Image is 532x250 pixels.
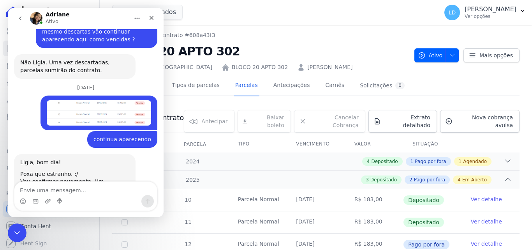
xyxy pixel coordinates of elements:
div: Parcela [174,137,216,152]
a: Conta Hent [3,218,96,234]
span: 4 [458,176,461,183]
p: Ver opções [465,13,516,20]
input: Só é possível selecionar pagamentos em aberto [122,219,128,225]
a: Contratos [3,41,96,56]
a: Parcelas [234,76,259,96]
div: Não Ligia. Uma vez descartadas, parcelas sumirão do contrato. [12,51,122,66]
a: Lotes [3,75,96,90]
div: Não Ligia. Uma vez descartadas, parcelas sumirão do contrato. [6,46,128,71]
a: Ver detalhe [471,218,502,225]
span: 11 [184,219,192,225]
span: 12 [184,241,192,247]
span: Ativo [418,48,443,62]
td: R$ 183,00 [345,189,403,211]
span: Depositado [403,218,444,227]
nav: Breadcrumb [112,31,408,39]
button: 4 selecionados [112,5,183,20]
span: Extrato detalhado [384,113,430,129]
button: Início [122,3,137,18]
span: 4 [367,158,370,165]
a: Nova cobrança avulsa [440,110,520,133]
span: Pago por fora [415,158,446,165]
a: Crédito [3,144,96,159]
a: Solicitações0 [358,76,406,96]
a: Contrato #608a43f3 [159,31,215,39]
button: Selecionador de GIF [25,190,31,197]
div: Adriane diz… [6,146,150,191]
div: Ligia, bom dia!Poxa que estranho. :/Vou confirmar novamente. Um momento por favor [6,146,128,190]
a: Minha Carteira [3,109,96,125]
a: Mais opções [463,48,520,62]
a: Ver detalhe [471,240,502,248]
input: Só é possível selecionar pagamentos em aberto [122,241,128,248]
a: Ver detalhe [471,195,502,203]
span: 2 [409,176,412,183]
button: Start recording [49,190,56,197]
div: Plataformas [6,189,93,198]
div: Fechar [137,3,151,17]
span: Mais opções [479,51,513,59]
h2: BLOCO 20 APTO 302 [112,43,408,60]
span: Conta Hent [20,222,51,230]
td: R$ 183,00 [345,211,403,233]
a: Transferências [3,126,96,142]
td: Parcela Normal [229,211,287,233]
a: Negativação [3,161,96,176]
span: Nova cobrança avulsa [456,113,513,129]
button: LD [PERSON_NAME] Ver opções [438,2,532,23]
iframe: Intercom live chat [8,8,164,217]
p: [PERSON_NAME] [465,5,516,13]
div: continua aparecendo [79,123,150,140]
th: Vencimento [287,136,345,152]
button: Enviar uma mensagem [134,187,146,200]
a: Tipos de parcelas [171,76,221,96]
a: BLOCO 20 APTO 302 [232,63,288,71]
button: Upload do anexo [37,190,43,197]
div: Lígia diz… [6,123,150,147]
a: Clientes [3,92,96,108]
span: LD [449,10,456,15]
iframe: Intercom live chat [8,223,26,242]
span: Depositado [371,158,398,165]
div: continua aparecendo [86,128,143,136]
a: Visão Geral [3,23,96,39]
span: 1 [410,158,414,165]
span: Pago por fora [403,240,449,249]
button: Selecionador de Emoji [12,190,18,197]
span: Pago por fora [414,176,445,183]
div: [DATE] [6,77,150,88]
span: 1 [459,158,462,165]
div: Lígia diz… [6,16,150,46]
button: Ativo [414,48,459,62]
div: Lígia diz… [6,88,150,123]
span: 10 [184,197,192,203]
a: Antecipações [272,76,312,96]
div: 0 [395,82,405,89]
a: Recebíveis [3,201,96,217]
th: Situação [403,136,461,152]
nav: Breadcrumb [112,31,215,39]
span: Depositado [403,195,444,205]
span: Agendado [463,158,487,165]
td: [DATE] [287,189,345,211]
span: 3 [366,176,369,183]
td: [DATE] [287,211,345,233]
div: Poxa que estranho. :/ [12,163,122,170]
span: Depositado [370,176,397,183]
span: Em Aberto [462,176,487,183]
a: Carnês [324,76,346,96]
a: Extrato detalhado [368,110,437,133]
div: mesmo descartas vão continuar aparecendo aqui como vencidas ? [34,20,143,35]
p: Ativo [38,10,51,18]
div: Adriane diz… [6,46,150,77]
textarea: Envie uma mensagem... [7,174,149,187]
div: Ligia, bom dia! [12,151,122,159]
div: mesmo descartas vão continuar aparecendo aqui como vencidas ? [28,16,150,40]
div: Solicitações [360,82,405,89]
a: Parcelas [3,58,96,73]
td: Parcela Normal [229,189,287,211]
a: [PERSON_NAME] [307,63,352,71]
